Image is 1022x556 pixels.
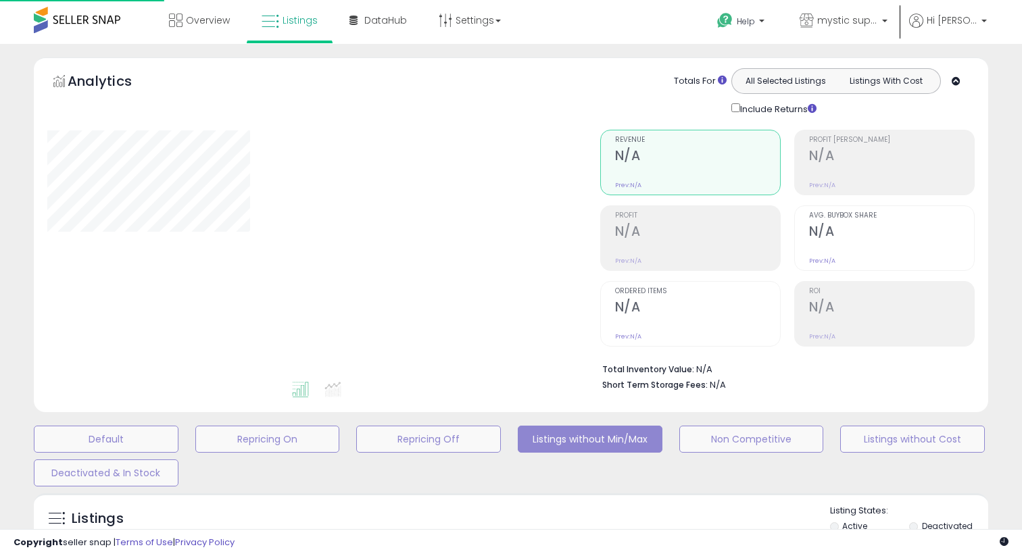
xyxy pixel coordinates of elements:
h2: N/A [809,299,974,318]
h2: N/A [615,148,780,166]
div: Totals For [674,75,727,88]
button: Listings without Cost [840,426,985,453]
h2: N/A [615,224,780,242]
button: Non Competitive [679,426,824,453]
button: Repricing Off [356,426,501,453]
small: Prev: N/A [809,257,835,265]
span: Avg. Buybox Share [809,212,974,220]
a: Help [706,2,778,44]
span: N/A [710,378,726,391]
span: DataHub [364,14,407,27]
small: Prev: N/A [615,257,641,265]
small: Prev: N/A [809,181,835,189]
b: Total Inventory Value: [602,363,694,375]
span: Help [737,16,755,27]
span: Hi [PERSON_NAME] [927,14,977,27]
i: Get Help [716,12,733,29]
button: Listings without Min/Max [518,426,662,453]
h5: Analytics [68,72,158,94]
h2: N/A [809,224,974,242]
button: All Selected Listings [735,72,836,90]
h2: N/A [615,299,780,318]
span: mystic supply [817,14,878,27]
button: Default [34,426,178,453]
button: Deactivated & In Stock [34,459,178,486]
span: Profit [PERSON_NAME] [809,136,974,144]
a: Hi [PERSON_NAME] [909,14,987,44]
h2: N/A [809,148,974,166]
span: Listings [283,14,318,27]
div: seller snap | | [14,536,235,549]
span: Overview [186,14,230,27]
span: Revenue [615,136,780,144]
small: Prev: N/A [809,332,835,340]
small: Prev: N/A [615,181,641,189]
small: Prev: N/A [615,332,641,340]
li: N/A [602,360,965,376]
span: Profit [615,212,780,220]
span: ROI [809,288,974,295]
b: Short Term Storage Fees: [602,379,708,390]
strong: Copyright [14,536,63,549]
button: Listings With Cost [835,72,936,90]
button: Repricing On [195,426,340,453]
div: Include Returns [721,101,833,116]
span: Ordered Items [615,288,780,295]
